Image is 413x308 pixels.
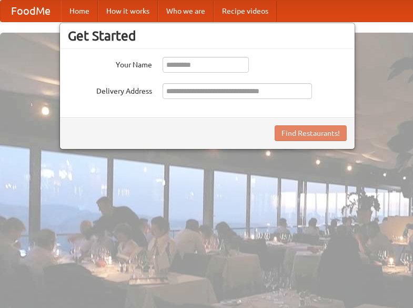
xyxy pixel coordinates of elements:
[68,28,347,44] h3: Get Started
[98,1,158,22] a: How it works
[1,1,61,22] a: FoodMe
[61,1,98,22] a: Home
[68,57,152,70] label: Your Name
[214,1,277,22] a: Recipe videos
[158,1,214,22] a: Who we are
[275,125,347,141] button: Find Restaurants!
[68,83,152,96] label: Delivery Address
